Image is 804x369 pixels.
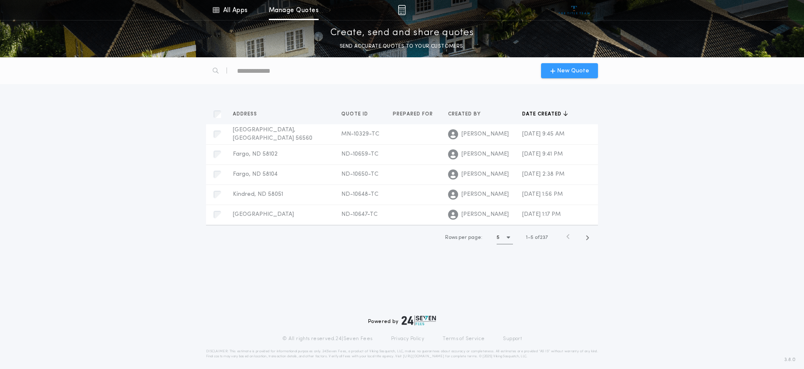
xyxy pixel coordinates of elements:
[341,211,378,218] span: ND-10647-TC
[522,151,563,157] span: [DATE] 9:41 PM
[233,171,278,177] span: Fargo, ND 58104
[391,336,425,342] a: Privacy Policy
[522,110,568,118] button: Date created
[531,235,533,240] span: 5
[535,234,548,241] span: of 237
[541,63,598,78] button: New Quote
[330,26,474,40] p: Create, send and share quotes
[341,151,379,157] span: ND-10659-TC
[443,336,484,342] a: Terms of Service
[497,233,500,242] h1: 5
[233,191,283,197] span: Kindred, ND 58051
[368,315,436,325] div: Powered by
[393,111,435,118] span: Prepared for
[526,235,528,240] span: 1
[403,355,444,358] a: [URL][DOMAIN_NAME]
[233,111,259,118] span: Address
[503,336,522,342] a: Support
[233,151,278,157] span: Fargo, ND 58102
[341,111,370,118] span: Quote ID
[402,315,436,325] img: logo
[522,171,564,177] span: [DATE] 2:38 PM
[341,191,379,197] span: ND-10648-TC
[448,110,487,118] button: Created by
[559,6,590,14] img: vs-icon
[233,110,263,118] button: Address
[206,349,598,359] p: DISCLAIMER: This estimate is provided for informational purposes only. 24|Seven Fees, a product o...
[233,127,312,141] span: [GEOGRAPHIC_DATA], [GEOGRAPHIC_DATA] 56560
[522,131,564,137] span: [DATE] 9:45 AM
[497,231,513,244] button: 5
[341,171,379,177] span: ND-10650-TC
[522,191,563,197] span: [DATE] 1:56 PM
[398,5,406,15] img: img
[341,110,374,118] button: Quote ID
[784,356,796,364] span: 3.8.0
[461,130,509,138] span: [PERSON_NAME]
[341,131,379,137] span: MN-10329-TC
[340,42,464,51] p: SEND ACCURATE QUOTES TO YOUR CUSTOMERS.
[461,170,509,179] span: [PERSON_NAME]
[445,235,482,240] span: Rows per page:
[461,190,509,199] span: [PERSON_NAME]
[233,211,294,218] span: [GEOGRAPHIC_DATA]
[557,67,589,75] span: New Quote
[522,111,563,118] span: Date created
[282,336,373,342] p: © All rights reserved. 24|Seven Fees
[461,210,509,219] span: [PERSON_NAME]
[461,150,509,159] span: [PERSON_NAME]
[448,111,482,118] span: Created by
[522,211,561,218] span: [DATE] 1:17 PM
